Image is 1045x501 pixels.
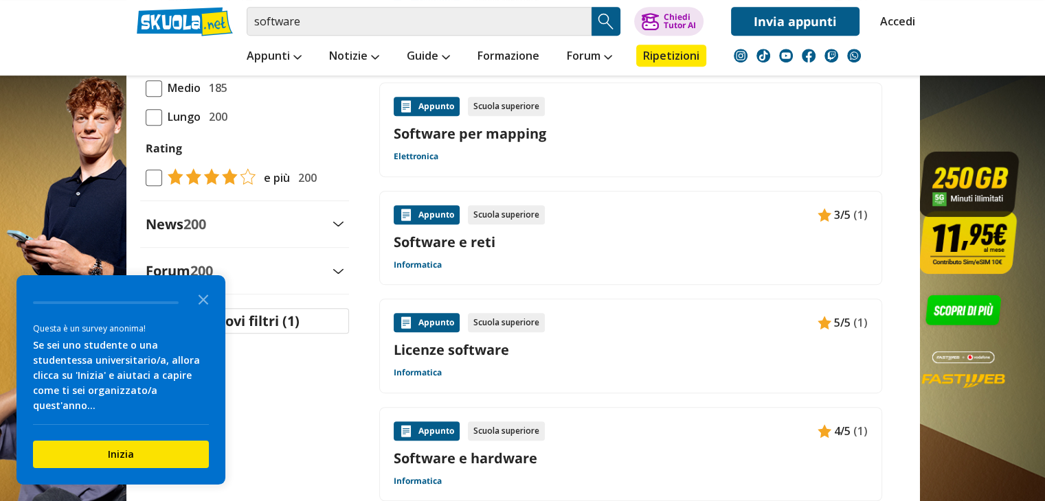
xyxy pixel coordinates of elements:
[394,449,868,467] a: Software e hardware
[731,7,859,36] a: Invia appunti
[258,169,290,187] span: e più
[33,322,209,335] div: Questa è un survey anonima!
[394,340,868,359] a: Licenze software
[293,169,317,187] span: 200
[834,314,851,331] span: 5/5
[474,45,543,69] a: Formazione
[146,215,206,233] label: News
[394,233,868,251] a: Software e reti
[394,476,442,487] a: Informatica
[33,338,209,413] div: Se sei uno studente o una studentessa universitario/a, allora clicca su 'Inizia' e aiutaci a capi...
[468,97,545,116] div: Scuola superiore
[243,45,305,69] a: Appunti
[394,421,460,441] div: Appunto
[818,316,831,329] img: Appunti contenuto
[468,205,545,224] div: Scuola superiore
[162,108,201,126] span: Lungo
[636,45,706,67] a: Ripetizioni
[183,215,206,233] span: 200
[394,205,460,224] div: Appunto
[468,421,545,441] div: Scuola superiore
[802,49,816,62] img: facebook
[394,97,460,116] div: Appunto
[563,45,616,69] a: Forum
[333,268,344,274] img: Apri e chiudi sezione
[634,7,704,36] button: ChiediTutor AI
[33,441,209,468] button: Inizia
[834,206,851,224] span: 3/5
[853,422,868,440] span: (1)
[394,151,438,162] a: Elettronica
[596,11,616,32] img: Cerca appunti, riassunti o versioni
[203,108,227,126] span: 200
[190,261,213,280] span: 200
[394,259,442,270] a: Informatica
[592,7,620,36] button: Search Button
[247,7,592,36] input: Cerca appunti, riassunti o versioni
[779,49,793,62] img: youtube
[394,367,442,378] a: Informatica
[824,49,838,62] img: twitch
[203,79,227,97] span: 185
[834,422,851,440] span: 4/5
[162,79,201,97] span: Medio
[853,314,868,331] span: (1)
[16,275,225,485] div: Survey
[140,308,349,334] button: Rimuovi filtri (1)
[663,13,695,30] div: Chiedi Tutor AI
[403,45,453,69] a: Guide
[399,100,413,113] img: Appunti contenuto
[880,7,909,36] a: Accedi
[326,45,383,69] a: Notizie
[853,206,868,224] span: (1)
[333,221,344,226] img: Apri e chiudi sezione
[756,49,770,62] img: tiktok
[190,285,217,312] button: Close the survey
[162,168,256,185] img: tasso di risposta 4+
[734,49,748,62] img: instagram
[399,208,413,222] img: Appunti contenuto
[399,424,413,438] img: Appunti contenuto
[394,313,460,332] div: Appunto
[468,313,545,332] div: Scuola superiore
[146,261,213,280] label: Forum
[818,208,831,222] img: Appunti contenuto
[146,139,344,157] label: Rating
[847,49,861,62] img: WhatsApp
[399,316,413,329] img: Appunti contenuto
[818,424,831,438] img: Appunti contenuto
[394,124,868,143] a: Software per mapping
